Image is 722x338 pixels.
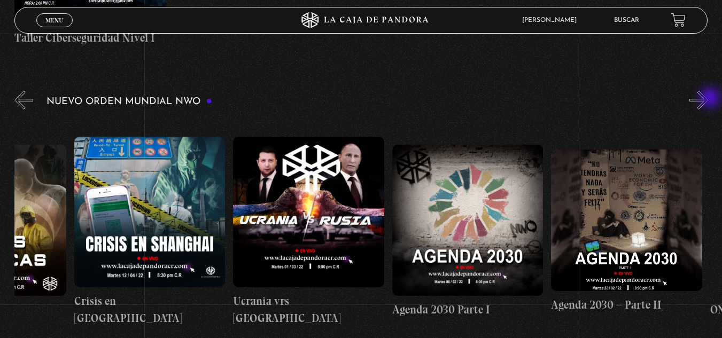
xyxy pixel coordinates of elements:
span: [PERSON_NAME] [517,17,587,23]
a: Buscar [614,17,639,23]
span: Menu [45,17,63,23]
h4: Crisis en [GEOGRAPHIC_DATA] [74,293,226,326]
h4: Taller Ciberseguridad Nivel I [14,29,166,46]
button: Next [689,91,708,109]
h4: Agenda 2030 – Parte II [551,296,702,313]
h4: Ucrania vrs [GEOGRAPHIC_DATA] [233,293,384,326]
span: Cerrar [42,26,67,33]
button: Previous [14,91,33,109]
h3: Nuevo Orden Mundial NWO [46,97,212,107]
h4: Agenda 2030 Parte I [392,301,544,318]
a: View your shopping cart [671,13,686,27]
